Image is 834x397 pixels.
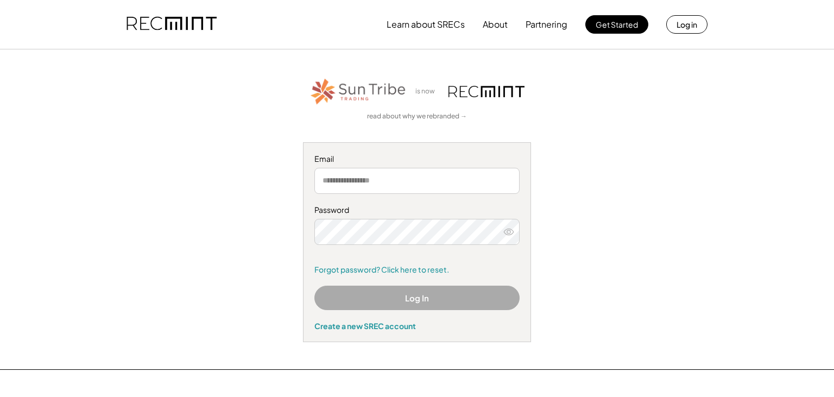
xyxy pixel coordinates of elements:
a: read about why we rebranded → [367,112,467,121]
div: is now [413,87,443,96]
a: Forgot password? Click here to reset. [314,264,520,275]
button: Log in [666,15,707,34]
img: recmint-logotype%403x.png [127,6,217,43]
button: About [483,14,508,35]
button: Learn about SRECs [387,14,465,35]
button: Get Started [585,15,648,34]
button: Partnering [526,14,567,35]
img: recmint-logotype%403x.png [448,86,525,97]
button: Log In [314,286,520,310]
div: Password [314,205,520,216]
div: Create a new SREC account [314,321,520,331]
img: STT_Horizontal_Logo%2B-%2BColor.png [309,77,407,106]
div: Email [314,154,520,165]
